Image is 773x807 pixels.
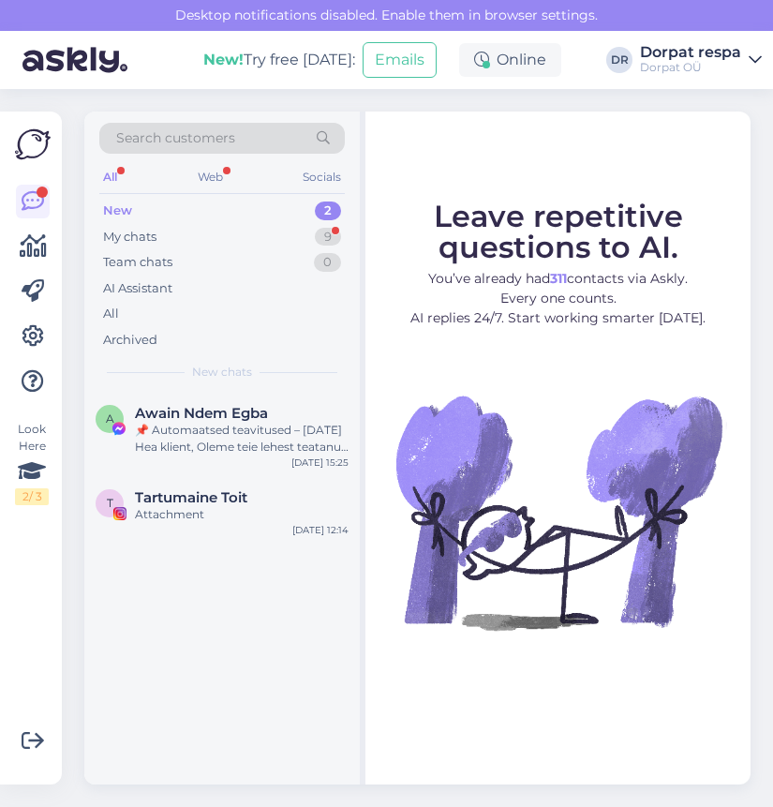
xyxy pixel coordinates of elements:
[640,45,762,75] a: Dorpat respaDorpat OÜ
[292,523,349,537] div: [DATE] 12:14
[99,165,121,189] div: All
[315,228,341,247] div: 9
[640,45,741,60] div: Dorpat respa
[192,364,252,381] span: New chats
[15,421,49,505] div: Look Here
[640,60,741,75] div: Dorpat OÜ
[314,253,341,272] div: 0
[103,279,172,298] div: AI Assistant
[107,496,113,510] span: T
[315,202,341,220] div: 2
[135,422,349,456] div: 📌 Automaatsed teavitused – [DATE] Hea klient, Oleme teie lehest teatanud ja võime teie konto ajut...
[606,47,632,73] div: DR
[103,331,157,350] div: Archived
[103,228,156,247] div: My chats
[106,411,114,426] span: A
[299,165,345,189] div: Socials
[15,127,51,162] img: Askly Logo
[363,42,437,78] button: Emails
[103,305,119,323] div: All
[434,198,683,265] span: Leave repetitive questions to AI.
[459,43,561,77] div: Online
[135,506,349,523] div: Attachment
[203,49,355,71] div: Try free [DATE]:
[194,165,227,189] div: Web
[103,253,172,272] div: Team chats
[550,270,567,287] b: 311
[15,488,49,505] div: 2 / 3
[291,456,349,470] div: [DATE] 15:25
[103,202,132,220] div: New
[390,343,727,680] img: No Chat active
[116,128,235,148] span: Search customers
[382,269,734,328] p: You’ve already had contacts via Askly. Every one counts. AI replies 24/7. Start working smarter [...
[135,489,247,506] span: Tartumaine Toit
[135,405,268,422] span: Awain Ndem Egba
[203,51,244,68] b: New!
